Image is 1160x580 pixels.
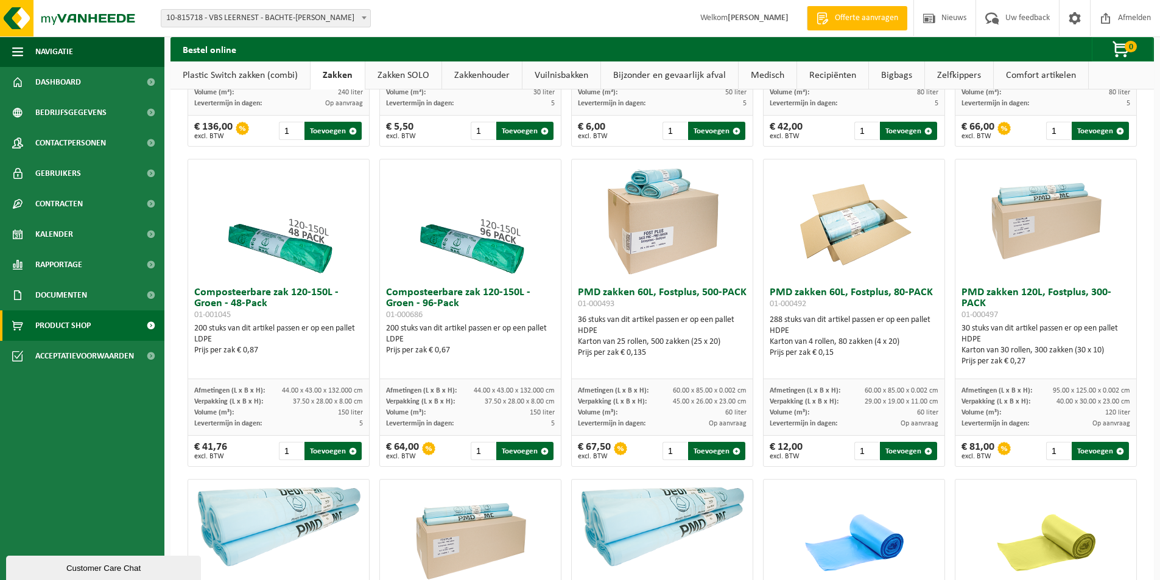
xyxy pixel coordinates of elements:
span: Gebruikers [35,158,81,189]
span: 29.00 x 19.00 x 11.00 cm [865,398,938,405]
span: 95.00 x 125.00 x 0.002 cm [1053,387,1130,394]
span: Verpakking (L x B x H): [194,398,263,405]
input: 1 [471,442,496,460]
span: Volume (m³): [578,89,617,96]
span: Levertermijn in dagen: [578,420,645,427]
button: Toevoegen [304,442,362,460]
a: Plastic Switch zakken (combi) [170,61,310,89]
span: 45.00 x 26.00 x 23.00 cm [673,398,747,405]
span: 37.50 x 28.00 x 8.00 cm [485,398,555,405]
span: Bedrijfsgegevens [35,97,107,128]
a: Bigbags [869,61,924,89]
span: Levertermijn in dagen: [961,420,1029,427]
span: 30 liter [533,89,555,96]
span: 5 [551,100,555,107]
input: 1 [854,442,879,460]
span: 01-000686 [386,310,423,320]
span: excl. BTW [770,453,803,460]
div: € 6,00 [578,122,608,140]
input: 1 [1046,442,1071,460]
span: 5 [1127,100,1130,107]
span: 40.00 x 30.00 x 23.00 cm [1056,398,1130,405]
div: LDPE [194,334,363,345]
a: Medisch [739,61,796,89]
div: LDPE [386,334,555,345]
span: 5 [551,420,555,427]
span: Volume (m³): [386,89,426,96]
input: 1 [471,122,496,140]
span: 01-000492 [770,299,806,309]
div: Karton van 25 rollen, 500 zakken (25 x 20) [578,337,747,348]
span: 5 [935,100,938,107]
span: Verpakking (L x B x H): [578,398,647,405]
input: 1 [854,122,879,140]
span: Levertermijn in dagen: [386,420,454,427]
span: 01-000493 [578,299,614,309]
strong: [PERSON_NAME] [728,13,789,23]
h3: Composteerbare zak 120-150L - Groen - 48-Pack [194,287,363,320]
h3: PMD zakken 60L, Fostplus, 500-PACK [578,287,747,312]
span: Product Shop [35,310,91,341]
span: Op aanvraag [901,420,938,427]
div: Karton van 4 rollen, 80 zakken (4 x 20) [770,337,938,348]
div: € 42,00 [770,122,803,140]
div: HDPE [961,334,1130,345]
span: Volume (m³): [770,89,809,96]
span: Levertermijn in dagen: [770,100,837,107]
a: Zakken [311,61,365,89]
span: 60.00 x 85.00 x 0.002 cm [865,387,938,394]
button: 0 [1092,37,1153,61]
span: Volume (m³): [194,409,234,416]
div: € 41,76 [194,442,227,460]
span: 10-815718 - VBS LEERNEST - BACHTE-MARIA-LEERNE [161,9,371,27]
span: 60.00 x 85.00 x 0.002 cm [673,387,747,394]
span: 50 liter [725,89,747,96]
div: Prijs per zak € 0,67 [386,345,555,356]
div: 36 stuks van dit artikel passen er op een pallet [578,315,747,358]
div: 200 stuks van dit artikel passen er op een pallet [386,323,555,356]
div: Prijs per zak € 0,87 [194,345,363,356]
button: Toevoegen [688,442,745,460]
span: Kalender [35,219,73,250]
input: 1 [279,122,304,140]
span: Contactpersonen [35,128,106,158]
span: 5 [743,100,747,107]
div: € 81,00 [961,442,994,460]
button: Toevoegen [880,122,937,140]
span: Volume (m³): [578,409,617,416]
iframe: chat widget [6,553,203,580]
img: 01-001045 [218,159,340,281]
div: € 67,50 [578,442,611,460]
span: Rapportage [35,250,82,280]
div: 288 stuks van dit artikel passen er op een pallet [770,315,938,358]
div: Karton van 30 rollen, 300 zakken (30 x 10) [961,345,1130,356]
span: Volume (m³): [961,409,1001,416]
span: Op aanvraag [709,420,747,427]
div: € 66,00 [961,122,994,140]
span: Verpakking (L x B x H): [770,398,838,405]
a: Bijzonder en gevaarlijk afval [601,61,738,89]
div: 200 stuks van dit artikel passen er op een pallet [194,323,363,356]
div: € 64,00 [386,442,419,460]
span: 240 liter [338,89,363,96]
span: 10-815718 - VBS LEERNEST - BACHTE-MARIA-LEERNE [161,10,370,27]
span: Volume (m³): [194,89,234,96]
span: 60 liter [917,409,938,416]
span: Op aanvraag [1092,420,1130,427]
a: Zelfkippers [925,61,993,89]
a: Comfort artikelen [994,61,1088,89]
span: Verpakking (L x B x H): [386,398,455,405]
div: HDPE [578,326,747,337]
span: excl. BTW [578,133,608,140]
span: 44.00 x 43.00 x 132.000 cm [282,387,363,394]
span: Verpakking (L x B x H): [961,398,1030,405]
span: Afmetingen (L x B x H): [961,387,1032,394]
span: Volume (m³): [770,409,809,416]
span: 80 liter [1109,89,1130,96]
span: 60 liter [725,409,747,416]
span: Afmetingen (L x B x H): [386,387,457,394]
img: 01-000492 [793,159,915,281]
span: Volume (m³): [961,89,1001,96]
span: Op aanvraag [325,100,363,107]
span: Afmetingen (L x B x H): [194,387,265,394]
